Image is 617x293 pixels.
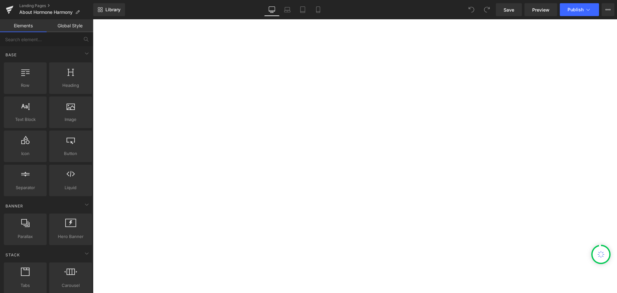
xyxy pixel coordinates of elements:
a: Tablet [295,3,310,16]
a: Global Style [47,19,93,32]
span: Tabs [6,282,45,289]
a: Preview [524,3,557,16]
span: About Hormone Harmony [19,10,73,15]
span: Row [6,82,45,89]
button: More [602,3,614,16]
button: Redo [480,3,493,16]
a: Desktop [264,3,280,16]
span: Banner [5,203,24,209]
span: Save [504,6,514,13]
span: Stack [5,252,21,258]
a: New Library [93,3,125,16]
span: Carousel [51,282,90,289]
span: Icon [6,150,45,157]
button: Undo [465,3,478,16]
span: Publish [568,7,584,12]
span: Text Block [6,116,45,123]
a: Mobile [310,3,326,16]
span: Image [51,116,90,123]
span: Heading [51,82,90,89]
a: Laptop [280,3,295,16]
button: Publish [560,3,599,16]
span: Parallax [6,233,45,240]
span: Preview [532,6,550,13]
a: Landing Pages [19,3,93,8]
span: Button [51,150,90,157]
span: Hero Banner [51,233,90,240]
span: Liquid [51,184,90,191]
span: Separator [6,184,45,191]
span: Base [5,52,17,58]
span: Library [105,7,121,13]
